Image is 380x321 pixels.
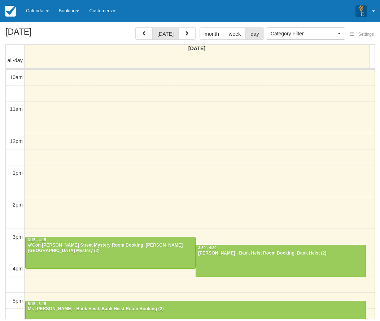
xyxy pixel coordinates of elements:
button: day [245,27,264,40]
span: 4pm [13,266,23,272]
span: Category Filter [271,30,336,37]
span: 3pm [13,234,23,240]
span: [DATE] [188,45,206,51]
a: 3:15 - 4:15Con [PERSON_NAME] Street Mystery Room Booking, [PERSON_NAME][GEOGRAPHIC_DATA] Mystery (2) [25,237,196,269]
div: [PERSON_NAME] - Bank Heist Room Booking, Bank Heist (2) [198,251,364,256]
span: 5pm [13,298,23,304]
span: 2pm [13,202,23,208]
img: A3 [355,5,367,17]
span: 1pm [13,170,23,176]
button: month [200,27,224,40]
h2: [DATE] [5,27,97,41]
button: [DATE] [152,27,179,40]
img: checkfront-main-nav-mini-logo.png [5,6,16,17]
span: Settings [358,32,374,37]
button: Category Filter [266,27,345,40]
button: week [224,27,246,40]
span: 12pm [10,138,23,144]
span: 3:30 - 4:30 [198,246,217,250]
span: 10am [10,74,23,80]
div: Mr. [PERSON_NAME] - Bank Heist, Bank Heist Room Booking (2) [27,306,364,312]
a: 3:30 - 4:30[PERSON_NAME] - Bank Heist Room Booking, Bank Heist (2) [196,245,366,277]
span: 5:15 - 6:15 [28,302,46,306]
div: Con [PERSON_NAME] Street Mystery Room Booking, [PERSON_NAME][GEOGRAPHIC_DATA] Mystery (2) [27,243,193,254]
span: all-day [8,57,23,63]
span: 11am [10,106,23,112]
button: Settings [345,29,378,40]
span: 3:15 - 4:15 [28,238,46,242]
